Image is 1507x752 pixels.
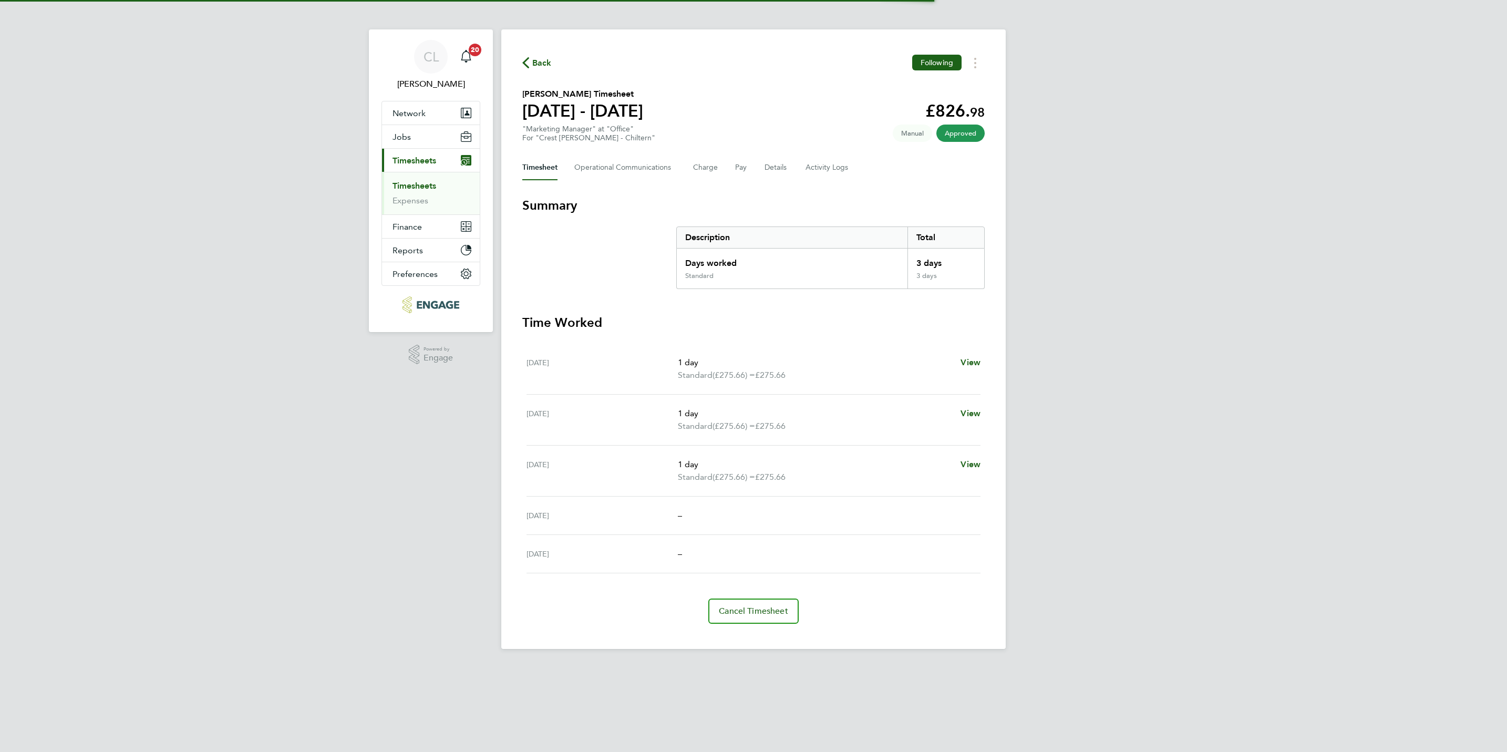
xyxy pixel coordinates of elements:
[527,356,678,382] div: [DATE]
[527,548,678,560] div: [DATE]
[719,606,788,616] span: Cancel Timesheet
[961,357,980,367] span: View
[677,249,907,272] div: Days worked
[907,272,984,289] div: 3 days
[678,471,713,483] span: Standard
[574,155,676,180] button: Operational Communications
[893,125,932,142] span: This timesheet was manually created.
[961,458,980,471] a: View
[424,345,453,354] span: Powered by
[522,56,552,69] button: Back
[806,155,850,180] button: Activity Logs
[424,50,439,64] span: CL
[522,155,558,180] button: Timesheet
[912,55,962,70] button: Following
[527,458,678,483] div: [DATE]
[522,133,655,142] div: For "Crest [PERSON_NAME] - Chiltern"
[393,269,438,279] span: Preferences
[970,105,985,120] span: 98
[382,149,480,172] button: Timesheets
[735,155,748,180] button: Pay
[522,125,655,142] div: "Marketing Manager" at "Office"
[382,101,480,125] button: Network
[393,245,423,255] span: Reports
[522,100,643,121] h1: [DATE] - [DATE]
[961,407,980,420] a: View
[755,421,786,431] span: £275.66
[522,88,643,100] h2: [PERSON_NAME] Timesheet
[393,156,436,166] span: Timesheets
[678,369,713,382] span: Standard
[961,408,980,418] span: View
[393,195,428,205] a: Expenses
[685,272,714,280] div: Standard
[469,44,481,56] span: 20
[961,356,980,369] a: View
[713,421,755,431] span: (£275.66) =
[678,407,952,420] p: 1 day
[713,370,755,380] span: (£275.66) =
[381,78,480,90] span: Chloe Lyons
[907,249,984,272] div: 3 days
[522,197,985,624] section: Timesheet
[678,510,682,520] span: –
[966,55,985,71] button: Timesheets Menu
[393,108,426,118] span: Network
[424,354,453,363] span: Engage
[527,509,678,522] div: [DATE]
[755,370,786,380] span: £275.66
[765,155,789,180] button: Details
[677,227,907,248] div: Description
[961,459,980,469] span: View
[693,155,718,180] button: Charge
[393,222,422,232] span: Finance
[527,407,678,432] div: [DATE]
[925,101,985,121] app-decimal: £826.
[713,472,755,482] span: (£275.66) =
[678,356,952,369] p: 1 day
[381,40,480,90] a: CL[PERSON_NAME]
[409,345,453,365] a: Powered byEngage
[678,420,713,432] span: Standard
[382,215,480,238] button: Finance
[382,262,480,285] button: Preferences
[755,472,786,482] span: £275.66
[522,197,985,214] h3: Summary
[369,29,493,332] nav: Main navigation
[708,599,799,624] button: Cancel Timesheet
[676,226,985,289] div: Summary
[522,314,985,331] h3: Time Worked
[678,458,952,471] p: 1 day
[678,549,682,559] span: –
[382,172,480,214] div: Timesheets
[907,227,984,248] div: Total
[532,57,552,69] span: Back
[382,239,480,262] button: Reports
[393,132,411,142] span: Jobs
[402,296,459,313] img: protechltd-logo-retina.png
[921,58,953,67] span: Following
[936,125,985,142] span: This timesheet has been approved.
[381,296,480,313] a: Go to home page
[382,125,480,148] button: Jobs
[393,181,436,191] a: Timesheets
[456,40,477,74] a: 20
